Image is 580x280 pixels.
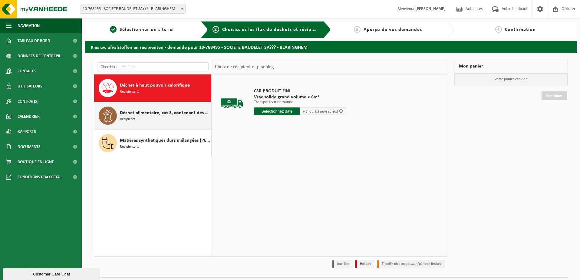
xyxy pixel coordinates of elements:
span: 10-768495 - SOCIETE BAUDELET SA??? - BLARINGHEM [80,5,186,14]
span: 1 [110,26,117,33]
button: Déchet alimentaire, cat 3, contenant des produits d'origine animale, emballage synthétique Récipi... [94,102,212,130]
span: + 5 jour(s) ouvrable(s) [303,110,338,114]
span: Confirmation [505,27,536,32]
span: Vrac solide grand volume > 6m³ [254,94,346,100]
iframe: chat widget [3,267,101,280]
input: Chercher du matériel [97,62,209,71]
span: Déchet alimentaire, cat 3, contenant des produits d'origine animale, emballage synthétique [120,109,210,117]
span: Récipients: 1 [120,144,139,150]
h2: Kies uw afvalstoffen en recipiënten - demande pour 10-768495 - SOCIETE BAUDELET SA??? - BLARINGHEM [85,41,577,53]
span: Utilisateurs [18,79,42,94]
span: 4 [495,26,502,33]
li: Tijdelijk niet toegestaan/période limitée [377,260,445,268]
span: 10-768495 - SOCIETE BAUDELET SA??? - BLARINGHEM [80,5,185,13]
button: Matières synthétiques durs mélangées (PE et PP), recyclables (industriel) Récipients: 1 [94,130,212,157]
span: Contacts [18,64,36,79]
span: Récipients: 1 [120,89,139,95]
span: Choisissiez les flux de déchets et récipients [222,27,323,32]
span: Sélectionner un site ici [120,27,174,32]
div: Mon panier [454,59,568,74]
span: Conditions d'accepta... [18,170,63,185]
p: Votre panier est vide [454,74,568,85]
span: Déchet à haut pouvoir calorifique [120,82,190,89]
input: Sélectionnez date [254,107,300,115]
span: Données de l'entrepr... [18,48,64,64]
li: Jour fixe [332,260,352,268]
span: Calendrier [18,109,40,124]
span: 2 [213,26,219,33]
span: Tableau de bord [18,33,50,48]
span: Récipients: 1 [120,117,139,122]
span: Navigation [18,18,40,33]
a: 1Sélectionner un site ici [88,26,196,33]
li: Holiday [355,260,374,268]
span: 3 [354,26,361,33]
span: CSR PRODUIT FINI [254,88,346,94]
span: Boutique en ligne [18,154,54,170]
span: Contrat(s) [18,94,38,109]
p: Transport sur demande [254,100,346,104]
strong: [PERSON_NAME] [415,7,446,11]
div: Choix de récipient et planning [212,59,277,74]
span: Aperçu de vos demandes [364,27,422,32]
a: Continuer [542,91,567,100]
span: Matières synthétiques durs mélangées (PE et PP), recyclables (industriel) [120,137,210,144]
span: Documents [18,139,41,154]
button: Déchet à haut pouvoir calorifique Récipients: 1 [94,74,212,102]
span: Rapports [18,124,36,139]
